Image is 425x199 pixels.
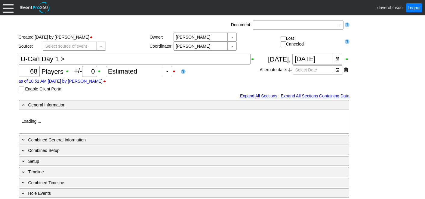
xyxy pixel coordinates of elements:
div: Combined Timeline [20,179,323,186]
div: Timeline [20,168,323,175]
span: [DATE], [268,55,291,63]
a: Logout [406,3,422,12]
div: Show Event Title when printing; click to hide Event Title when printing. [251,57,257,61]
span: daverobinson [377,5,402,10]
div: Show Event Date when printing; click to hide Event Date when printing. [345,57,350,61]
div: Show Plus/Minus Count when printing; click to hide Plus/Minus Count when printing. [97,69,104,74]
a: as of 10:51 AM [DATE] by [PERSON_NAME] [19,79,103,84]
div: Remove this date [344,65,348,74]
div: Owner: [149,35,174,39]
div: Show Guest Count when printing; click to hide Guest Count when printing. [65,69,72,74]
span: Combined Timeline [28,180,64,185]
a: Expand All Sections Containing Data [281,93,349,98]
span: Setup [28,159,39,164]
span: General Information [28,103,66,107]
span: Hole Events [28,191,51,196]
div: Hide Guest Count Status when printing; click to show Guest Count Status when printing. [172,69,179,74]
label: Enable Client Portal [25,87,62,91]
div: Combined Setup [20,147,323,154]
div: Document: [230,21,253,30]
span: Select Date [294,66,318,74]
div: Alternate date: [260,65,349,75]
div: Hide Status Bar when printing; click to show Status Bar when printing. [89,35,96,39]
div: Created [DATE] by [PERSON_NAME] [19,33,150,42]
div: Hide Guest Count Stamp when printing; click to show Guest Count Stamp when printing. [103,79,109,84]
div: Hole Events [20,190,323,197]
div: Coordinator: [149,44,174,49]
span: Add another alternate date [288,65,292,74]
div: Setup [20,158,323,165]
span: Select source of event [44,42,88,50]
div: Menu: Click or 'Crtl+M' to toggle menu open/close [3,2,14,13]
span: Combined Setup [28,148,60,153]
div: Combined General Information [20,136,323,143]
span: Timeline [28,169,44,174]
span: Players [42,68,63,75]
span: Combined General Information [28,137,86,142]
a: Expand All Sections [240,93,277,98]
div: Source: [19,44,43,49]
p: Loading.... [22,118,346,125]
div: General Information [20,101,323,108]
span: +/- [74,67,106,75]
div: Lost Canceled [281,36,342,47]
img: EventPro360 [20,1,51,14]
